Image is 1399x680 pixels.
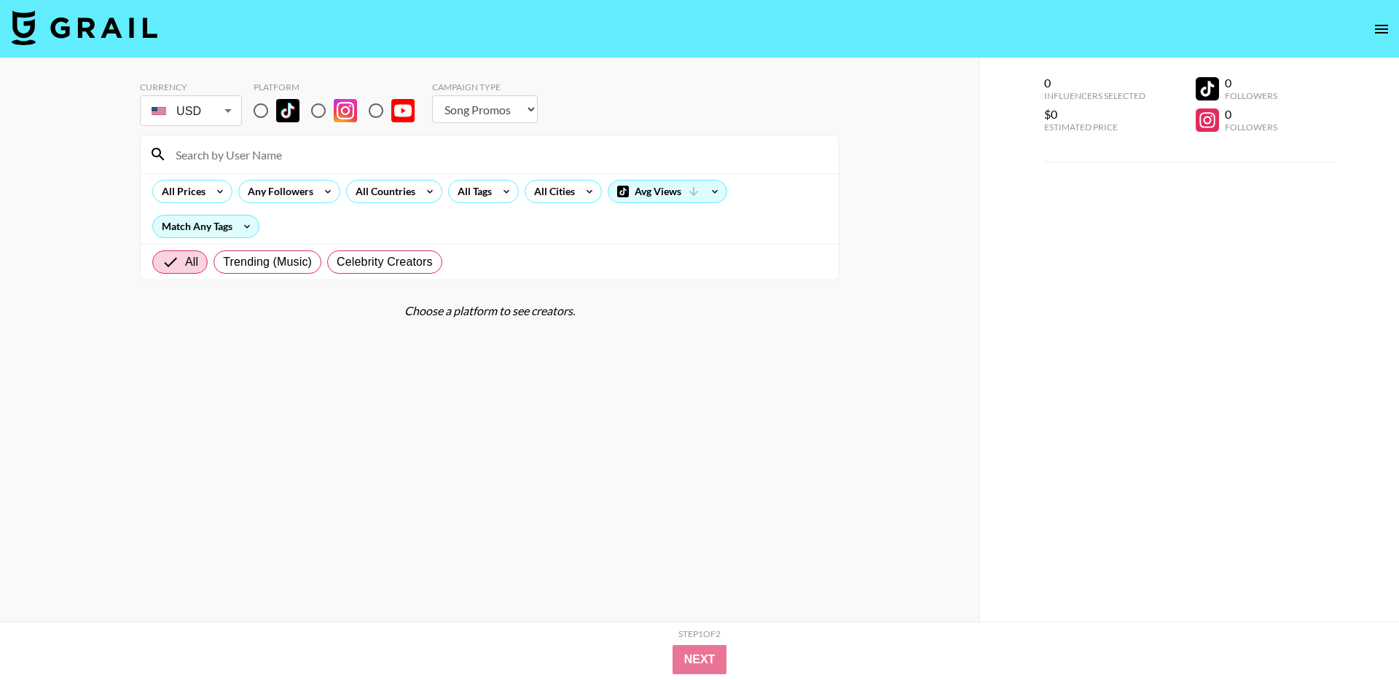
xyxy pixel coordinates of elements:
div: 0 [1044,76,1145,90]
div: All Prices [153,181,208,202]
button: Next [673,645,727,674]
div: All Countries [347,181,418,202]
span: Trending (Music) [223,253,312,271]
div: Estimated Price [1044,122,1145,133]
div: Choose a platform to see creators. [140,304,839,318]
div: Platform [254,82,426,92]
div: USD [143,98,239,124]
div: Currency [140,82,242,92]
div: All Tags [449,181,495,202]
div: Followers [1225,122,1277,133]
div: Avg Views [608,181,726,202]
div: 0 [1225,107,1277,122]
div: Campaign Type [432,82,538,92]
div: 0 [1225,76,1277,90]
div: Followers [1225,90,1277,101]
img: YouTube [391,99,415,122]
span: Celebrity Creators [337,253,433,271]
img: Grail Talent [12,10,157,45]
div: All Cities [525,181,578,202]
button: open drawer [1367,15,1396,44]
div: Influencers Selected [1044,90,1145,101]
div: Step 1 of 2 [678,628,721,639]
span: All [185,253,198,271]
div: $0 [1044,107,1145,122]
input: Search by User Name [167,143,830,166]
img: Instagram [334,99,357,122]
img: TikTok [276,99,299,122]
div: Any Followers [239,181,316,202]
div: Match Any Tags [153,216,259,237]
